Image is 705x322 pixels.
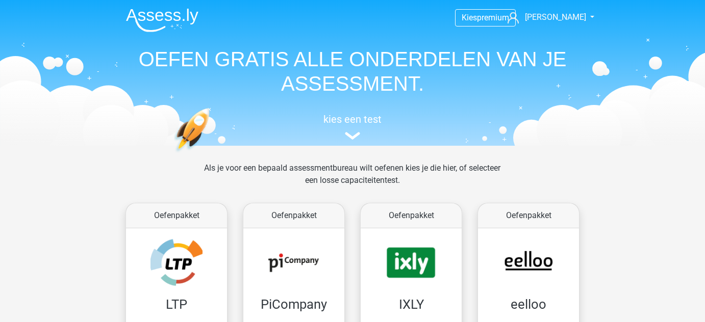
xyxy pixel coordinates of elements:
h1: OEFEN GRATIS ALLE ONDERDELEN VAN JE ASSESSMENT. [118,47,587,96]
span: premium [477,13,509,22]
a: kies een test [118,113,587,140]
span: Kies [462,13,477,22]
img: assessment [345,132,360,140]
a: Kiespremium [456,11,515,24]
div: Als je voor een bepaald assessmentbureau wilt oefenen kies je die hier, of selecteer een losse ca... [196,162,509,199]
span: [PERSON_NAME] [525,12,586,22]
h5: kies een test [118,113,587,125]
img: oefenen [174,108,249,200]
img: Assessly [126,8,198,32]
a: [PERSON_NAME] [503,11,587,23]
